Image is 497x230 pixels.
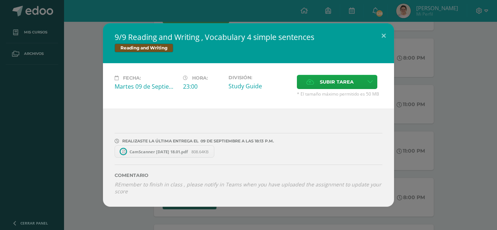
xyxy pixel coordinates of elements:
[115,32,382,42] h2: 9/9 Reading and Writing , Vocabulary 4 simple sentences
[373,23,394,48] button: Close (Esc)
[115,181,381,195] i: REmember to finish in class , please notify in Teams when you have uploaded the assignment to upd...
[320,75,354,89] span: Subir tarea
[228,75,291,80] label: División:
[183,82,223,90] div: 23:00
[123,75,141,81] span: Fecha:
[191,149,208,154] span: 808.64KB
[115,173,382,178] label: Comentario
[192,75,208,81] span: Hora:
[297,91,382,97] span: * El tamaño máximo permitido es 50 MB
[115,44,173,52] span: Reading and Writing
[228,82,291,90] div: Study Guide
[115,145,214,158] a: CamScanner [DATE] 18.01.pdf 808.64KB
[115,82,177,90] div: Martes 09 de Septiembre
[122,138,199,144] span: REALIZASTE LA ÚLTIMA ENTREGA EL
[126,149,191,154] span: CamScanner [DATE] 18.01.pdf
